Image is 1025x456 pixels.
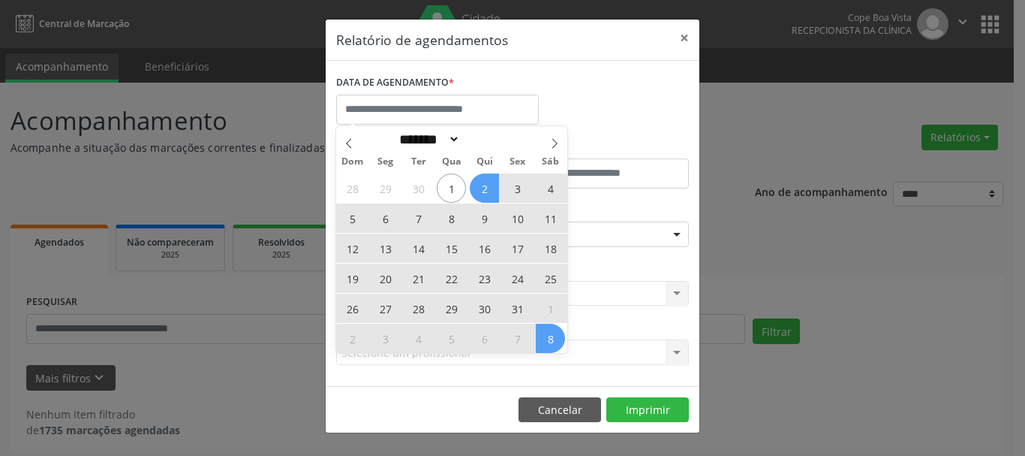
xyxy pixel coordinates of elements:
span: Novembro 4, 2025 [404,324,433,353]
span: Ter [402,157,435,167]
span: Outubro 21, 2025 [404,264,433,293]
span: Outubro 19, 2025 [338,264,367,293]
span: Setembro 28, 2025 [338,174,367,203]
span: Dom [336,157,369,167]
span: Novembro 5, 2025 [437,324,466,353]
span: Novembro 2, 2025 [338,324,367,353]
span: Outubro 8, 2025 [437,204,466,233]
span: Novembro 6, 2025 [470,324,499,353]
span: Outubro 5, 2025 [338,204,367,233]
h5: Relatório de agendamentos [336,30,508,50]
span: Novembro 1, 2025 [536,294,565,323]
span: Outubro 18, 2025 [536,234,565,263]
span: Outubro 30, 2025 [470,294,499,323]
span: Outubro 26, 2025 [338,294,367,323]
span: Outubro 3, 2025 [503,174,532,203]
span: Setembro 29, 2025 [371,174,400,203]
span: Outubro 31, 2025 [503,294,532,323]
label: DATA DE AGENDAMENTO [336,71,454,95]
span: Setembro 30, 2025 [404,174,433,203]
span: Seg [369,157,402,167]
button: Cancelar [519,397,601,423]
span: Sex [501,157,534,167]
span: Outubro 1, 2025 [437,174,466,203]
span: Qua [435,157,468,167]
span: Novembro 7, 2025 [503,324,532,353]
button: Close [669,20,699,56]
label: ATÉ [516,135,689,159]
span: Outubro 9, 2025 [470,204,499,233]
span: Outubro 20, 2025 [371,264,400,293]
span: Outubro 4, 2025 [536,174,565,203]
span: Outubro 24, 2025 [503,264,532,293]
span: Outubro 13, 2025 [371,234,400,263]
span: Outubro 14, 2025 [404,234,433,263]
span: Outubro 2, 2025 [470,174,499,203]
button: Imprimir [606,397,689,423]
span: Novembro 8, 2025 [536,324,565,353]
span: Outubro 25, 2025 [536,264,565,293]
span: Qui [468,157,501,167]
span: Outubro 12, 2025 [338,234,367,263]
span: Outubro 11, 2025 [536,204,565,233]
span: Outubro 22, 2025 [437,264,466,293]
span: Outubro 15, 2025 [437,234,466,263]
span: Outubro 23, 2025 [470,264,499,293]
input: Year [460,131,509,147]
span: Outubro 28, 2025 [404,294,433,323]
span: Outubro 27, 2025 [371,294,400,323]
span: Sáb [534,157,567,167]
span: Novembro 3, 2025 [371,324,400,353]
span: Outubro 10, 2025 [503,204,532,233]
span: Outubro 17, 2025 [503,234,532,263]
span: Outubro 7, 2025 [404,204,433,233]
span: Outubro 29, 2025 [437,294,466,323]
span: Outubro 6, 2025 [371,204,400,233]
span: Outubro 16, 2025 [470,234,499,263]
select: Month [394,131,460,147]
